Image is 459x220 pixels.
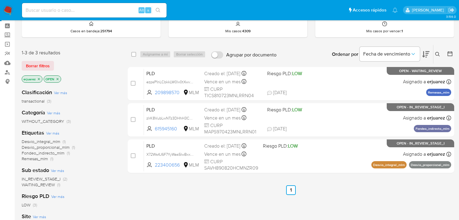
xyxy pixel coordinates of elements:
span: 3.156.0 [446,14,456,19]
a: Notificaciones [392,8,398,13]
input: Buscar usuario o caso... [22,6,167,14]
span: Accesos rápidos [353,7,386,13]
span: s [147,7,149,13]
a: Salir [448,7,454,13]
p: erika.juarez@mercadolibre.com.mx [412,7,446,13]
button: search-icon [152,6,164,14]
span: Alt [139,7,144,13]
